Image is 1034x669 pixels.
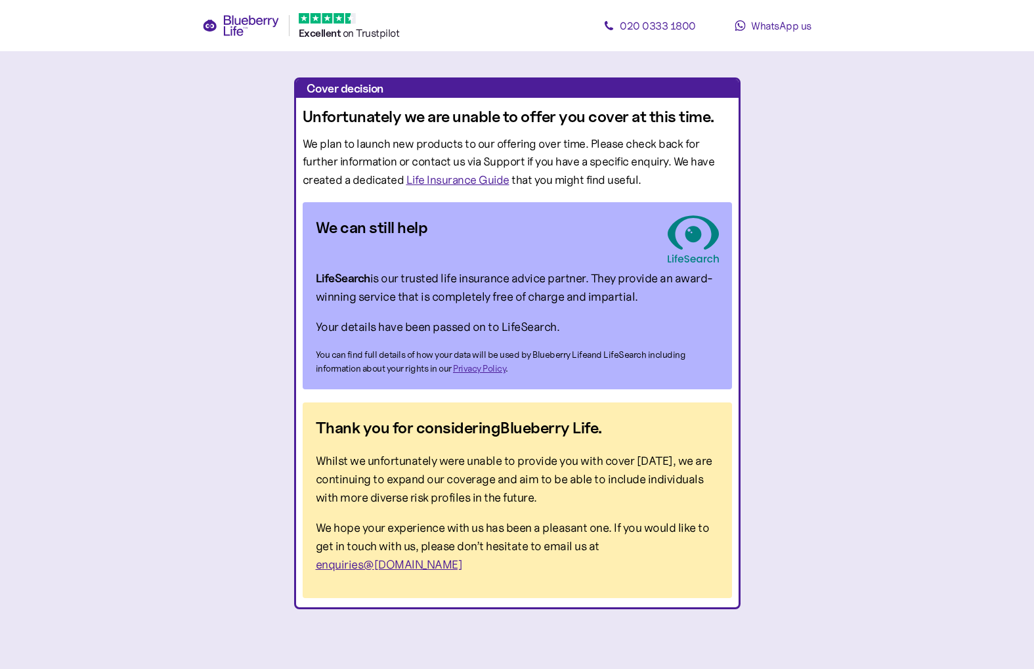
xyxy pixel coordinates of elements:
span: on Trustpilot [343,26,400,39]
div: We plan to launch new products to our offering over time. Please check back for further informati... [303,135,732,189]
div: Thank you for considering Blueberry Life . [316,416,719,440]
div: Cover decision [307,79,728,98]
p: Whilst we unfortunately were unable to provide you with cover [DATE], we are continuing to expand... [316,452,719,507]
a: 020 0333 1800 [591,12,709,39]
div: Unfortunately we are unable to offer you cover at this time. [303,104,732,129]
a: enquiries@[DOMAIN_NAME] [316,557,463,572]
span: 020 0333 1800 [620,19,696,32]
a: Privacy Policy [453,362,506,374]
div: We can still help [316,215,719,240]
b: LifeSearch [316,271,370,285]
p: Your details have been passed on to LifeSearch. [316,318,719,336]
p: We hope your experience with us has been a pleasant one. If you would like to get in touch with u... [316,519,719,574]
div: You can find full details of how your data will be used by Blueberry Life and LifeSearch includin... [316,348,719,376]
img: LifeSearch [668,215,719,263]
span: WhatsApp us [751,19,811,32]
p: is our trusted life insurance advice partner. They provide an award-winning service that is compl... [316,269,719,306]
span: Excellent ️ [299,27,343,39]
a: WhatsApp us [714,12,832,39]
a: Life Insurance Guide [406,173,509,187]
